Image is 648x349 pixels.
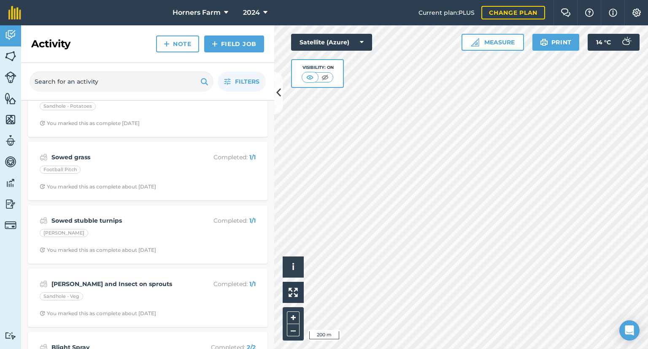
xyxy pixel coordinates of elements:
[588,34,640,51] button: 14 °C
[287,311,300,324] button: +
[632,8,642,17] img: A cog icon
[40,279,48,289] img: svg+xml;base64,PD94bWwgdmVyc2lvbj0iMS4wIiBlbmNvZGluZz0idXRmLTgiPz4KPCEtLSBHZW5lcmF0b3I6IEFkb2JlIE...
[40,102,96,111] div: Sandhole - Potatoes
[5,71,16,83] img: svg+xml;base64,PD94bWwgdmVyc2lvbj0iMS4wIiBlbmNvZGluZz0idXRmLTgiPz4KPCEtLSBHZW5lcmF0b3I6IEFkb2JlIE...
[189,216,256,225] p: Completed :
[40,120,45,126] img: Clock with arrow pointing clockwise
[249,153,256,161] strong: 1 / 1
[33,210,262,259] a: Sowed stubble turnipsCompleted: 1/1[PERSON_NAME]Clock with arrow pointing clockwiseYou marked thi...
[200,76,208,87] img: svg+xml;base64,PHN2ZyB4bWxucz0iaHR0cDovL3d3dy53My5vcmcvMjAwMC9zdmciIHdpZHRoPSIxOSIgaGVpZ2h0PSIyNC...
[40,247,45,253] img: Clock with arrow pointing clockwise
[218,71,266,92] button: Filters
[619,320,640,341] div: Open Intercom Messenger
[40,184,45,189] img: Clock with arrow pointing clockwise
[596,34,611,51] span: 14 ° C
[33,84,262,132] a: Blight spray / burn downCompleted: 1/1Sandhole - PotatoesClock with arrow pointing clockwiseYou m...
[305,73,315,82] img: svg+xml;base64,PHN2ZyB4bWxucz0iaHR0cDovL3d3dy53My5vcmcvMjAwMC9zdmciIHdpZHRoPSI1MCIgaGVpZ2h0PSI0MC...
[51,153,185,162] strong: Sowed grass
[481,6,545,19] a: Change plan
[292,262,294,272] span: i
[418,8,475,17] span: Current plan : PLUS
[243,8,260,18] span: 2024
[283,256,304,278] button: i
[164,39,170,49] img: svg+xml;base64,PHN2ZyB4bWxucz0iaHR0cDovL3d3dy53My5vcmcvMjAwMC9zdmciIHdpZHRoPSIxNCIgaGVpZ2h0PSIyNC...
[40,215,48,226] img: svg+xml;base64,PD94bWwgdmVyc2lvbj0iMS4wIiBlbmNvZGluZz0idXRmLTgiPz4KPCEtLSBHZW5lcmF0b3I6IEFkb2JlIE...
[584,8,594,17] img: A question mark icon
[8,6,21,19] img: fieldmargin Logo
[618,34,634,51] img: svg+xml;base64,PD94bWwgdmVyc2lvbj0iMS4wIiBlbmNvZGluZz0idXRmLTgiPz4KPCEtLSBHZW5lcmF0b3I6IEFkb2JlIE...
[471,38,479,46] img: Ruler icon
[561,8,571,17] img: Two speech bubbles overlapping with the left bubble in the forefront
[33,274,262,322] a: [PERSON_NAME] and Insect on sproutsCompleted: 1/1Sandhole - VegClock with arrow pointing clockwis...
[320,73,330,82] img: svg+xml;base64,PHN2ZyB4bWxucz0iaHR0cDovL3d3dy53My5vcmcvMjAwMC9zdmciIHdpZHRoPSI1MCIgaGVpZ2h0PSI0MC...
[289,288,298,297] img: Four arrows, one pointing top left, one top right, one bottom right and the last bottom left
[235,77,259,86] span: Filters
[40,311,45,316] img: Clock with arrow pointing clockwise
[33,147,262,195] a: Sowed grassCompleted: 1/1Football PitchClock with arrow pointing clockwiseYou marked this as comp...
[5,155,16,168] img: svg+xml;base64,PD94bWwgdmVyc2lvbj0iMS4wIiBlbmNvZGluZz0idXRmLTgiPz4KPCEtLSBHZW5lcmF0b3I6IEFkb2JlIE...
[302,64,334,71] div: Visibility: On
[51,216,185,225] strong: Sowed stubble turnips
[540,37,548,47] img: svg+xml;base64,PHN2ZyB4bWxucz0iaHR0cDovL3d3dy53My5vcmcvMjAwMC9zdmciIHdpZHRoPSIxOSIgaGVpZ2h0PSIyNC...
[40,247,156,254] div: You marked this as complete about [DATE]
[189,153,256,162] p: Completed :
[609,8,617,18] img: svg+xml;base64,PHN2ZyB4bWxucz0iaHR0cDovL3d3dy53My5vcmcvMjAwMC9zdmciIHdpZHRoPSIxNyIgaGVpZ2h0PSIxNy...
[5,92,16,105] img: svg+xml;base64,PHN2ZyB4bWxucz0iaHR0cDovL3d3dy53My5vcmcvMjAwMC9zdmciIHdpZHRoPSI1NiIgaGVpZ2h0PSI2MC...
[40,292,83,301] div: Sandhole - Veg
[30,71,213,92] input: Search for an activity
[173,8,221,18] span: Horners Farm
[189,279,256,289] p: Completed :
[40,166,81,174] div: Football Pitch
[156,35,199,52] a: Note
[532,34,580,51] button: Print
[249,217,256,224] strong: 1 / 1
[40,229,88,237] div: [PERSON_NAME]
[5,332,16,340] img: svg+xml;base64,PD94bWwgdmVyc2lvbj0iMS4wIiBlbmNvZGluZz0idXRmLTgiPz4KPCEtLSBHZW5lcmF0b3I6IEFkb2JlIE...
[5,113,16,126] img: svg+xml;base64,PHN2ZyB4bWxucz0iaHR0cDovL3d3dy53My5vcmcvMjAwMC9zdmciIHdpZHRoPSI1NiIgaGVpZ2h0PSI2MC...
[51,279,185,289] strong: [PERSON_NAME] and Insect on sprouts
[5,134,16,147] img: svg+xml;base64,PD94bWwgdmVyc2lvbj0iMS4wIiBlbmNvZGluZz0idXRmLTgiPz4KPCEtLSBHZW5lcmF0b3I6IEFkb2JlIE...
[204,35,264,52] a: Field Job
[287,324,300,336] button: –
[5,177,16,189] img: svg+xml;base64,PD94bWwgdmVyc2lvbj0iMS4wIiBlbmNvZGluZz0idXRmLTgiPz4KPCEtLSBHZW5lcmF0b3I6IEFkb2JlIE...
[40,120,140,127] div: You marked this as complete [DATE]
[31,37,70,51] h2: Activity
[40,183,156,190] div: You marked this as complete about [DATE]
[249,280,256,288] strong: 1 / 1
[40,152,48,162] img: svg+xml;base64,PD94bWwgdmVyc2lvbj0iMS4wIiBlbmNvZGluZz0idXRmLTgiPz4KPCEtLSBHZW5lcmF0b3I6IEFkb2JlIE...
[462,34,524,51] button: Measure
[5,198,16,210] img: svg+xml;base64,PD94bWwgdmVyc2lvbj0iMS4wIiBlbmNvZGluZz0idXRmLTgiPz4KPCEtLSBHZW5lcmF0b3I6IEFkb2JlIE...
[212,39,218,49] img: svg+xml;base64,PHN2ZyB4bWxucz0iaHR0cDovL3d3dy53My5vcmcvMjAwMC9zdmciIHdpZHRoPSIxNCIgaGVpZ2h0PSIyNC...
[5,50,16,63] img: svg+xml;base64,PHN2ZyB4bWxucz0iaHR0cDovL3d3dy53My5vcmcvMjAwMC9zdmciIHdpZHRoPSI1NiIgaGVpZ2h0PSI2MC...
[5,219,16,231] img: svg+xml;base64,PD94bWwgdmVyc2lvbj0iMS4wIiBlbmNvZGluZz0idXRmLTgiPz4KPCEtLSBHZW5lcmF0b3I6IEFkb2JlIE...
[291,34,372,51] button: Satellite (Azure)
[5,29,16,41] img: svg+xml;base64,PD94bWwgdmVyc2lvbj0iMS4wIiBlbmNvZGluZz0idXRmLTgiPz4KPCEtLSBHZW5lcmF0b3I6IEFkb2JlIE...
[40,310,156,317] div: You marked this as complete about [DATE]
